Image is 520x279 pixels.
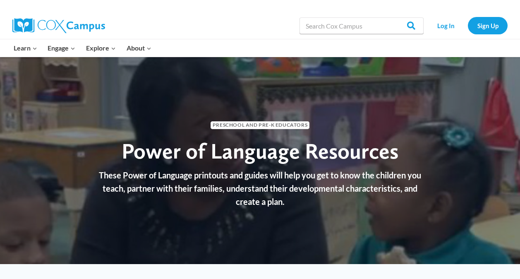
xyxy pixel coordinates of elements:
[93,168,428,208] p: These Power of Language printouts and guides will help you get to know the children you teach, pa...
[127,43,151,53] span: About
[468,17,508,34] a: Sign Up
[428,17,508,34] nav: Secondary Navigation
[48,43,75,53] span: Engage
[12,18,105,33] img: Cox Campus
[211,121,309,129] span: Preschool and Pre-K Educators
[122,138,398,164] span: Power of Language Resources
[8,39,156,57] nav: Primary Navigation
[428,17,464,34] a: Log In
[14,43,37,53] span: Learn
[86,43,116,53] span: Explore
[300,17,424,34] input: Search Cox Campus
